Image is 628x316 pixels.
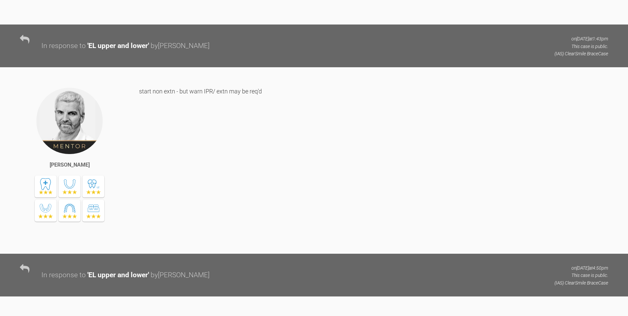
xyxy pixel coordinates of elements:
p: This case is public. [555,43,608,50]
div: start non extn - but warn IPR/ extn may be req'd [139,87,608,243]
p: (IAS) ClearSmile Brace Case [555,50,608,57]
p: (IAS) ClearSmile Brace Case [555,279,608,287]
img: Ross Hobson [36,87,103,155]
div: ' EL upper and lower ' [87,40,149,52]
div: by [PERSON_NAME] [151,40,210,52]
div: ' EL upper and lower ' [87,270,149,281]
div: In response to [41,40,86,52]
p: on [DATE] at 4:50pm [555,264,608,272]
div: [PERSON_NAME] [50,161,90,169]
p: This case is public. [555,272,608,279]
div: by [PERSON_NAME] [151,270,210,281]
div: In response to [41,270,86,281]
p: on [DATE] at 1:43pm [555,35,608,42]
